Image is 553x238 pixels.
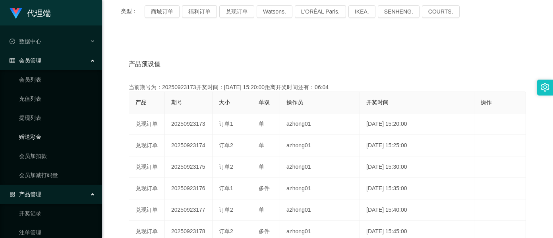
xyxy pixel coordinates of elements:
span: 期号 [171,99,182,105]
a: 开奖记录 [19,205,95,221]
td: 20250923175 [165,156,213,178]
span: 开奖时间 [366,99,389,105]
button: 商城订单 [145,5,180,18]
i: 图标: table [10,58,15,63]
span: 产品 [135,99,147,105]
span: 类型： [121,5,145,18]
span: 单 [259,142,264,148]
div: 当前期号为：20250923173开奖时间：[DATE] 15:20:00距离开奖时间还有：06:04 [129,83,526,92]
td: azhong01 [280,156,360,178]
span: 多件 [259,185,270,191]
a: 提现列表 [19,110,95,126]
td: [DATE] 15:40:00 [360,199,474,221]
span: 产品预设值 [129,59,160,69]
img: logo.9652507e.png [10,8,22,19]
span: 单双 [259,99,270,105]
td: azhong01 [280,178,360,199]
span: 订单1 [219,185,233,191]
td: 20250923176 [165,178,213,199]
span: 单 [259,121,264,127]
a: 赠送彩金 [19,129,95,145]
a: 会员加减打码量 [19,167,95,183]
button: SENHENG. [378,5,420,18]
span: 产品管理 [10,191,41,197]
td: [DATE] 15:20:00 [360,113,474,135]
td: azhong01 [280,199,360,221]
span: 操作员 [286,99,303,105]
td: 兑现订单 [129,156,165,178]
i: 图标: setting [541,83,549,92]
button: IKEA. [348,5,375,18]
td: 兑现订单 [129,135,165,156]
button: Watsons. [257,5,292,18]
td: 20250923173 [165,113,213,135]
span: 订单2 [219,207,233,213]
td: [DATE] 15:30:00 [360,156,474,178]
a: 充值列表 [19,91,95,107]
span: 单 [259,207,264,213]
span: 会员管理 [10,57,41,64]
td: [DATE] 15:25:00 [360,135,474,156]
td: azhong01 [280,135,360,156]
a: 代理端 [10,10,51,16]
td: 兑现订单 [129,178,165,199]
td: 兑现订单 [129,113,165,135]
span: 数据中心 [10,38,41,45]
a: 会员加扣款 [19,148,95,164]
td: [DATE] 15:35:00 [360,178,474,199]
span: 操作 [481,99,492,105]
span: 单 [259,164,264,170]
button: L'ORÉAL Paris. [295,5,346,18]
i: 图标: appstore-o [10,191,15,197]
button: 福利订单 [182,5,217,18]
button: 兑现订单 [219,5,254,18]
td: 20250923174 [165,135,213,156]
td: azhong01 [280,113,360,135]
span: 多件 [259,228,270,234]
span: 订单2 [219,142,233,148]
span: 订单2 [219,228,233,234]
button: COURTS. [422,5,460,18]
span: 订单1 [219,121,233,127]
td: 20250923177 [165,199,213,221]
td: 兑现订单 [129,199,165,221]
span: 大小 [219,99,230,105]
span: 订单2 [219,164,233,170]
a: 会员列表 [19,72,95,88]
i: 图标: check-circle-o [10,39,15,44]
h1: 代理端 [27,0,51,26]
